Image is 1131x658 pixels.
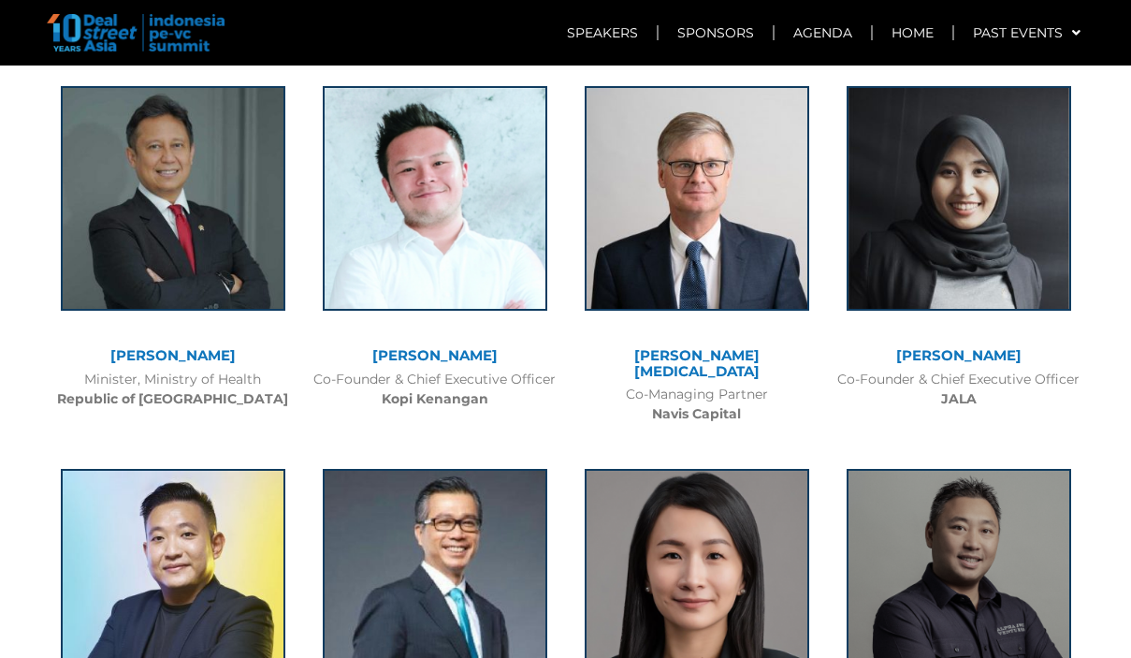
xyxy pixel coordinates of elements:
[585,86,809,311] img: rodney
[837,370,1080,409] div: Co-Founder & Chief Executive Officer
[313,370,557,409] div: Co-Founder & Chief Executive Officer
[372,346,498,364] a: [PERSON_NAME]
[896,346,1022,364] a: [PERSON_NAME]
[847,86,1071,311] img: Liris Maduningtyas
[954,11,1099,54] a: Past Events
[51,370,295,409] div: Minister, Ministry of Health
[323,86,547,311] img: Edward Tirtanata
[548,11,657,54] a: Speakers
[659,11,773,54] a: Sponsors
[61,86,285,311] img: Budi Gunadi Sadikin
[873,11,952,54] a: Home
[634,346,760,380] a: [PERSON_NAME][MEDICAL_DATA]
[382,390,488,407] b: Kopi Kenangan
[575,385,819,424] div: Co-Managing Partner
[941,390,977,407] b: JALA
[775,11,871,54] a: Agenda
[57,390,288,407] b: Republic of [GEOGRAPHIC_DATA]
[110,346,236,364] a: [PERSON_NAME]
[652,405,741,422] b: Navis Capital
